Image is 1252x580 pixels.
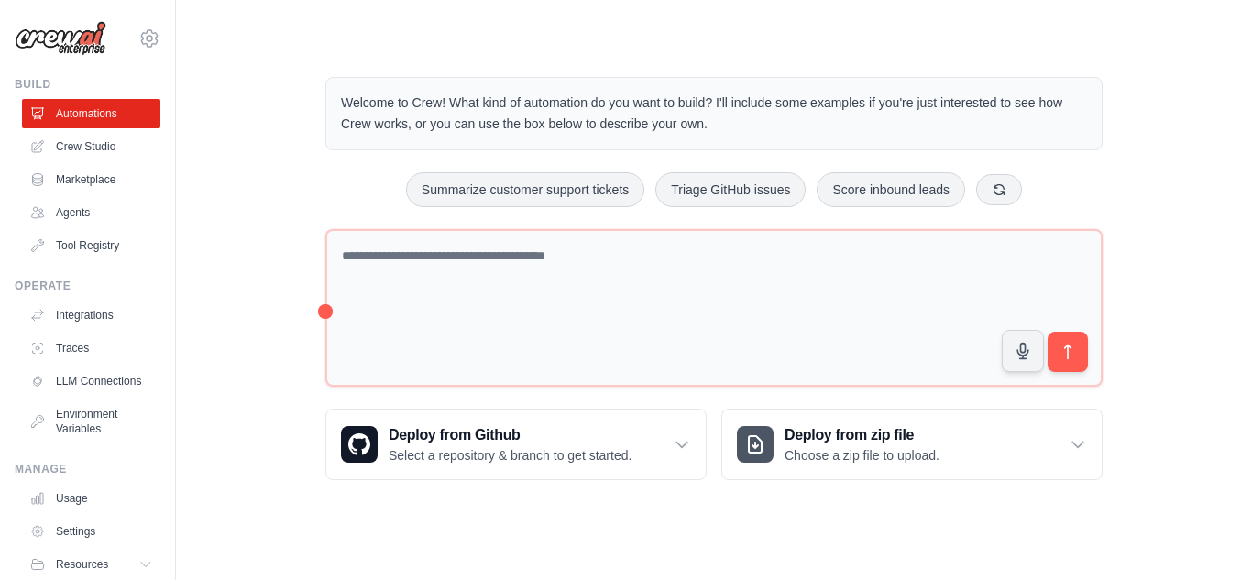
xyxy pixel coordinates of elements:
[22,231,160,260] a: Tool Registry
[22,334,160,363] a: Traces
[15,462,160,476] div: Manage
[389,424,631,446] h3: Deploy from Github
[406,172,644,207] button: Summarize customer support tickets
[15,77,160,92] div: Build
[22,165,160,194] a: Marketplace
[22,517,160,546] a: Settings
[15,279,160,293] div: Operate
[1160,492,1252,580] iframe: Chat Widget
[22,399,160,443] a: Environment Variables
[785,424,939,446] h3: Deploy from zip file
[22,99,160,128] a: Automations
[22,198,160,227] a: Agents
[22,550,160,579] button: Resources
[655,172,806,207] button: Triage GitHub issues
[22,132,160,161] a: Crew Studio
[56,557,108,572] span: Resources
[22,367,160,396] a: LLM Connections
[341,93,1087,135] p: Welcome to Crew! What kind of automation do you want to build? I'll include some examples if you'...
[389,446,631,465] p: Select a repository & branch to get started.
[15,21,106,56] img: Logo
[22,484,160,513] a: Usage
[22,301,160,330] a: Integrations
[817,172,965,207] button: Score inbound leads
[785,446,939,465] p: Choose a zip file to upload.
